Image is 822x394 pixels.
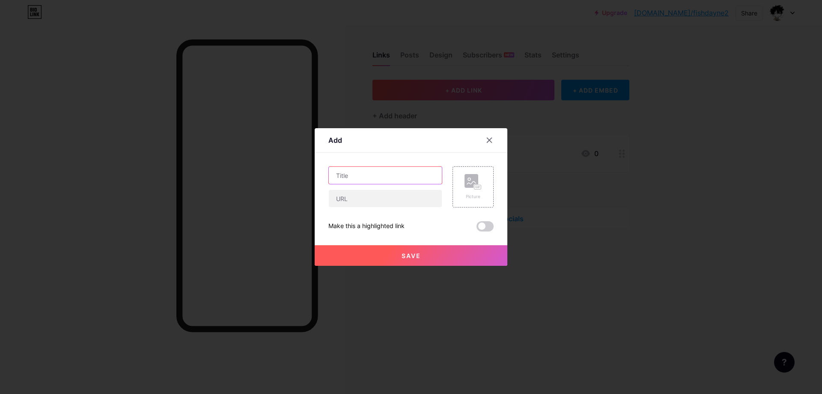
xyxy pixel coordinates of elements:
div: Make this a highlighted link [328,221,405,232]
input: Title [329,167,442,184]
div: Picture [465,193,482,200]
div: Add [328,135,342,145]
input: URL [329,190,442,207]
span: Save [402,252,421,259]
button: Save [315,245,507,266]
